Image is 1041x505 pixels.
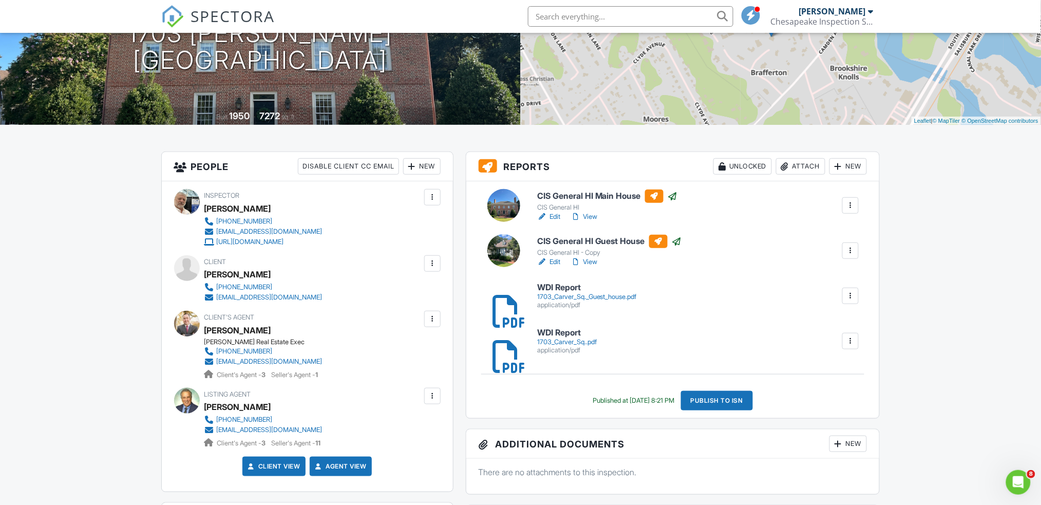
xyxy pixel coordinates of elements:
[466,429,880,459] h3: Additional Documents
[799,6,866,16] div: [PERSON_NAME]
[217,371,268,379] span: Client's Agent -
[771,16,874,27] div: Chesapeake Inspection Services
[537,301,637,309] div: application/pdf
[204,227,323,237] a: [EMAIL_ADDRESS][DOMAIN_NAME]
[204,313,255,321] span: Client's Agent
[537,328,597,354] a: WDI Report 1703_Carver_Sq..pdf application/pdf
[537,257,560,267] a: Edit
[216,113,228,121] span: Built
[537,283,637,309] a: WDI Report 1703_Carver_Sq._Guest_house.pdf application/pdf
[313,461,366,472] a: Agent View
[537,235,682,257] a: CIS General HI Guest House CIS General HI - Copy
[537,328,597,338] h6: WDI Report
[204,338,331,346] div: [PERSON_NAME] Real Estate Exec
[528,6,733,27] input: Search everything...
[298,158,399,175] div: Disable Client CC Email
[537,203,678,212] div: CIS General HI
[204,201,271,216] div: [PERSON_NAME]
[1006,470,1031,495] iframe: Intercom live chat
[316,371,318,379] strong: 1
[914,118,931,124] a: Leaflet
[217,347,273,356] div: [PHONE_NUMBER]
[571,212,597,222] a: View
[537,235,682,248] h6: CIS General HI Guest House
[272,439,321,447] span: Seller's Agent -
[204,216,323,227] a: [PHONE_NUMBER]
[204,390,251,398] span: Listing Agent
[316,439,321,447] strong: 11
[912,117,1041,125] div: |
[571,257,597,267] a: View
[217,217,273,226] div: [PHONE_NUMBER]
[128,20,393,74] h1: 1703 [PERSON_NAME] [GEOGRAPHIC_DATA]
[204,267,271,282] div: [PERSON_NAME]
[204,258,226,266] span: Client
[933,118,960,124] a: © MapTiler
[217,358,323,366] div: [EMAIL_ADDRESS][DOMAIN_NAME]
[204,323,271,338] a: [PERSON_NAME]
[259,110,280,121] div: 7272
[593,397,675,405] div: Published at [DATE] 8:21 PM
[713,158,772,175] div: Unlocked
[537,190,678,212] a: CIS General HI Main House CIS General HI
[217,416,273,424] div: [PHONE_NUMBER]
[776,158,825,175] div: Attach
[537,338,597,346] div: 1703_Carver_Sq..pdf
[161,14,275,35] a: SPECTORA
[272,371,318,379] span: Seller's Agent -
[191,5,275,27] span: SPECTORA
[162,152,453,181] h3: People
[204,415,323,425] a: [PHONE_NUMBER]
[403,158,441,175] div: New
[681,391,753,410] div: Publish to ISN
[217,238,284,246] div: [URL][DOMAIN_NAME]
[204,237,323,247] a: [URL][DOMAIN_NAME]
[217,283,273,291] div: [PHONE_NUMBER]
[204,357,323,367] a: [EMAIL_ADDRESS][DOMAIN_NAME]
[204,292,323,303] a: [EMAIL_ADDRESS][DOMAIN_NAME]
[281,113,296,121] span: sq. ft.
[262,439,266,447] strong: 3
[829,158,867,175] div: New
[479,466,867,478] p: There are no attachments to this inspection.
[229,110,250,121] div: 1950
[537,190,678,203] h6: CIS General HI Main House
[217,228,323,236] div: [EMAIL_ADDRESS][DOMAIN_NAME]
[204,346,323,357] a: [PHONE_NUMBER]
[537,249,682,257] div: CIS General HI - Copy
[204,192,240,199] span: Inspector
[962,118,1038,124] a: © OpenStreetMap contributors
[1027,470,1035,478] span: 8
[262,371,266,379] strong: 3
[217,426,323,434] div: [EMAIL_ADDRESS][DOMAIN_NAME]
[537,212,560,222] a: Edit
[217,293,323,302] div: [EMAIL_ADDRESS][DOMAIN_NAME]
[537,293,637,301] div: 1703_Carver_Sq._Guest_house.pdf
[537,346,597,354] div: application/pdf
[829,436,867,452] div: New
[217,439,268,447] span: Client's Agent -
[246,461,300,472] a: Client View
[466,152,880,181] h3: Reports
[204,282,323,292] a: [PHONE_NUMBER]
[204,425,323,435] a: [EMAIL_ADDRESS][DOMAIN_NAME]
[161,5,184,28] img: The Best Home Inspection Software - Spectora
[204,399,271,415] a: [PERSON_NAME]
[537,283,637,292] h6: WDI Report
